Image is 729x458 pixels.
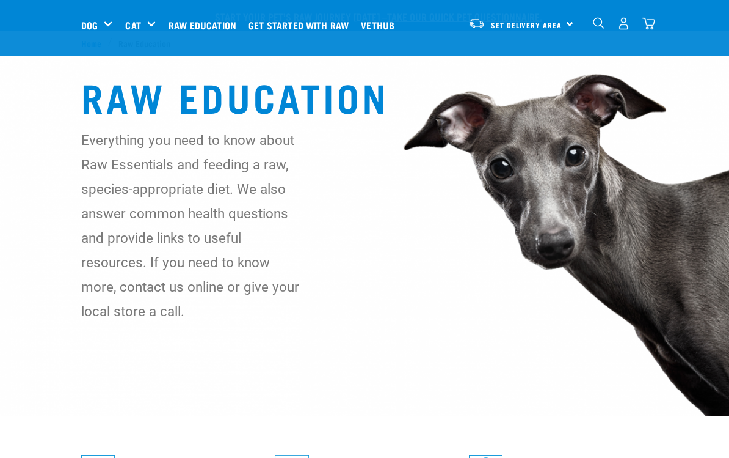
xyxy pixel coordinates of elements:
img: van-moving.png [468,18,485,29]
a: Get started with Raw [245,1,358,50]
img: home-icon@2x.png [642,17,655,30]
img: user.png [617,17,630,30]
a: Vethub [358,1,404,50]
a: Dog [81,18,98,32]
a: Cat [125,18,140,32]
a: Raw Education [165,1,245,50]
span: Set Delivery Area [491,23,562,27]
p: Everything you need to know about Raw Essentials and feeding a raw, species-appropriate diet. We ... [81,128,308,323]
h1: Raw Education [81,74,648,118]
img: home-icon-1@2x.png [593,17,604,29]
